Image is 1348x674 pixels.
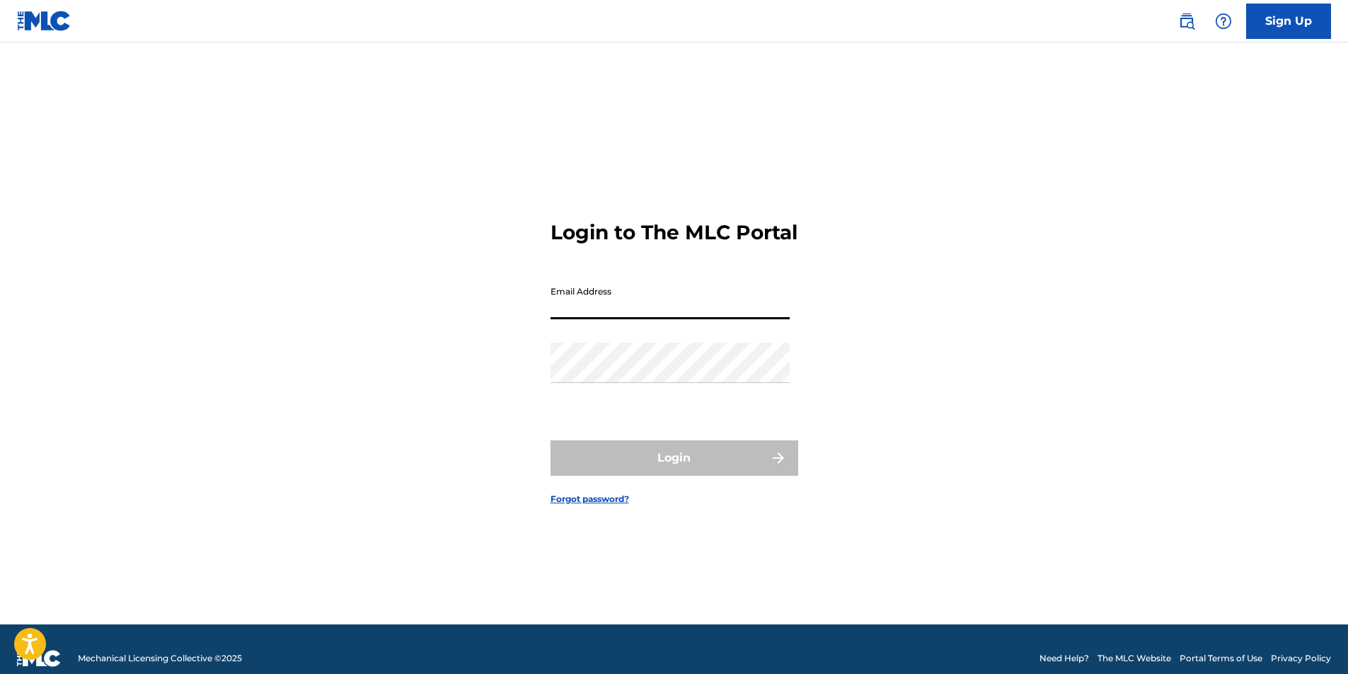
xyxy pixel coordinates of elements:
[1039,652,1089,665] a: Need Help?
[1098,652,1171,665] a: The MLC Website
[1180,652,1262,665] a: Portal Terms of Use
[551,220,797,245] h3: Login to The MLC Portal
[78,652,242,665] span: Mechanical Licensing Collective © 2025
[1173,7,1201,35] a: Public Search
[1277,606,1348,674] iframe: Chat Widget
[17,11,71,31] img: MLC Logo
[1209,7,1238,35] div: Help
[1178,13,1195,30] img: search
[17,650,61,667] img: logo
[1271,652,1331,665] a: Privacy Policy
[1215,13,1232,30] img: help
[1246,4,1331,39] a: Sign Up
[551,493,629,505] a: Forgot password?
